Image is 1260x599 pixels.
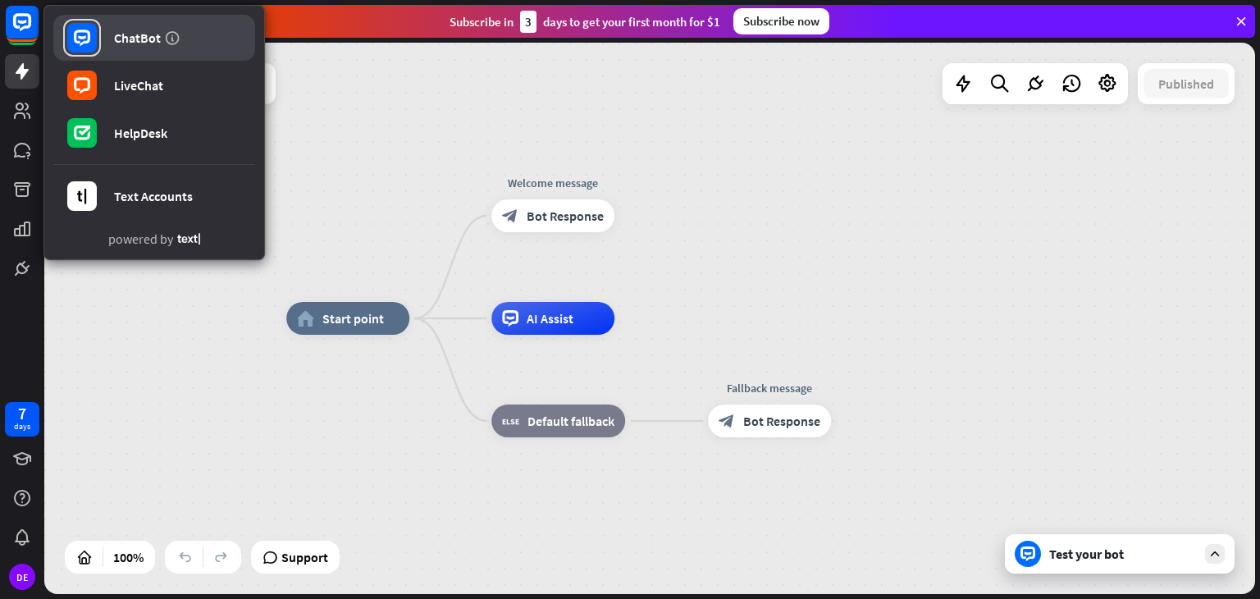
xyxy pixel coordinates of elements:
button: Published [1144,69,1229,98]
div: days [14,421,30,432]
span: Start point [322,310,384,327]
span: AI Assist [527,310,573,327]
i: block_bot_response [502,208,518,224]
div: Welcome message [479,175,627,191]
div: Test your bot [1049,546,1197,562]
span: Support [281,544,328,570]
div: 100% [108,544,148,570]
div: Subscribe now [733,8,829,34]
span: Bot Response [743,413,820,429]
button: Open LiveChat chat widget [13,7,62,56]
div: DE [9,564,35,590]
a: 7 days [5,402,39,437]
i: block_bot_response [719,413,735,429]
div: 3 [520,11,536,33]
i: block_fallback [502,413,519,429]
div: Subscribe in days to get your first month for $1 [450,11,720,33]
span: Default fallback [527,413,614,429]
i: home_2 [297,310,314,327]
div: 7 [18,406,26,421]
div: Fallback message [696,380,843,396]
span: Bot Response [527,208,604,224]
